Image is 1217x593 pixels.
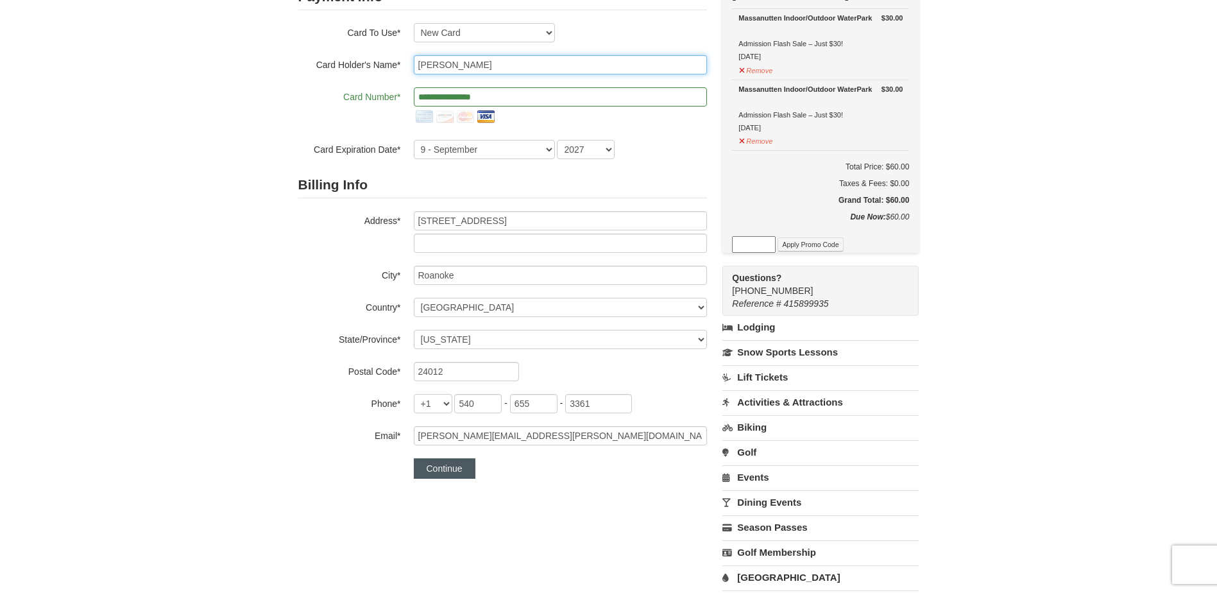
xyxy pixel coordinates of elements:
button: Apply Promo Code [778,237,843,252]
div: $60.00 [732,211,909,236]
a: [GEOGRAPHIC_DATA] [722,565,919,589]
label: Card To Use* [298,23,401,39]
a: Biking [722,415,919,439]
h2: Billing Info [298,172,707,198]
input: Billing Info [414,211,707,230]
label: Card Holder's Name* [298,55,401,71]
button: Remove [738,61,773,77]
a: Snow Sports Lessons [722,340,919,364]
span: - [560,398,563,408]
a: Golf [722,440,919,464]
strong: $30.00 [881,12,903,24]
div: Taxes & Fees: $0.00 [732,177,909,190]
input: xxx [510,394,557,413]
button: Continue [414,458,475,479]
strong: $30.00 [881,83,903,96]
div: Admission Flash Sale – Just $30! [DATE] [738,83,903,134]
strong: Due Now: [850,212,885,221]
h6: Total Price: $60.00 [732,160,909,173]
label: Phone* [298,394,401,410]
input: Card Holder Name [414,55,707,74]
label: Card Number* [298,87,401,103]
label: Country* [298,298,401,314]
img: mastercard.png [455,107,475,127]
input: Postal Code [414,362,519,381]
input: City [414,266,707,285]
label: City* [298,266,401,282]
a: Dining Events [722,490,919,514]
a: Lodging [722,316,919,339]
input: Email [414,426,707,445]
span: 415899935 [784,298,829,309]
a: Season Passes [722,515,919,539]
h5: Grand Total: $60.00 [732,194,909,207]
input: xxx [454,394,502,413]
a: Events [722,465,919,489]
label: Email* [298,426,401,442]
span: Reference # [732,298,781,309]
strong: Questions? [732,273,781,283]
a: Lift Tickets [722,365,919,389]
button: Remove [738,132,773,148]
img: visa.png [475,107,496,127]
div: Admission Flash Sale – Just $30! [DATE] [738,12,903,63]
label: Card Expiration Date* [298,140,401,156]
label: Address* [298,211,401,227]
label: State/Province* [298,330,401,346]
input: xxxx [565,394,632,413]
img: amex.png [414,107,434,127]
img: discover.png [434,107,455,127]
span: - [504,398,507,408]
div: Massanutten Indoor/Outdoor WaterPark [738,83,903,96]
div: Massanutten Indoor/Outdoor WaterPark [738,12,903,24]
a: Golf Membership [722,540,919,564]
a: Activities & Attractions [722,390,919,414]
label: Postal Code* [298,362,401,378]
span: [PHONE_NUMBER] [732,271,896,296]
